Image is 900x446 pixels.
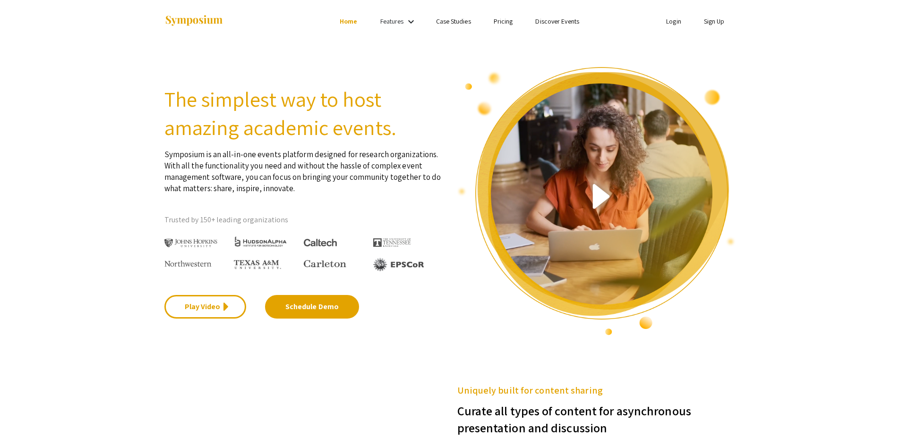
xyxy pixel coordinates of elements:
h3: Curate all types of content for asynchronous presentation and discussion [457,397,736,436]
a: Login [666,17,681,25]
img: Caltech [304,239,337,247]
a: Sign Up [704,17,725,25]
img: Carleton [304,260,346,268]
p: Symposium is an all-in-one events platform designed for research organizations. With all the func... [164,142,443,194]
a: Home [340,17,357,25]
a: Features [380,17,404,25]
img: Texas A&M University [234,260,281,269]
img: EPSCOR [373,258,425,271]
h5: Uniquely built for content sharing [457,383,736,397]
a: Case Studies [436,17,471,25]
img: HudsonAlpha [234,236,287,247]
a: Play Video [164,295,246,319]
img: Symposium by ForagerOne [164,15,223,27]
img: The University of Tennessee [373,238,411,247]
img: Northwestern [164,261,212,266]
a: Discover Events [535,17,579,25]
h2: The simplest way to host amazing academic events. [164,85,443,142]
img: video overview of Symposium [457,66,736,336]
p: Trusted by 150+ leading organizations [164,213,443,227]
mat-icon: Expand Features list [405,16,417,27]
a: Pricing [494,17,513,25]
img: Johns Hopkins University [164,239,218,248]
a: Schedule Demo [265,295,359,319]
